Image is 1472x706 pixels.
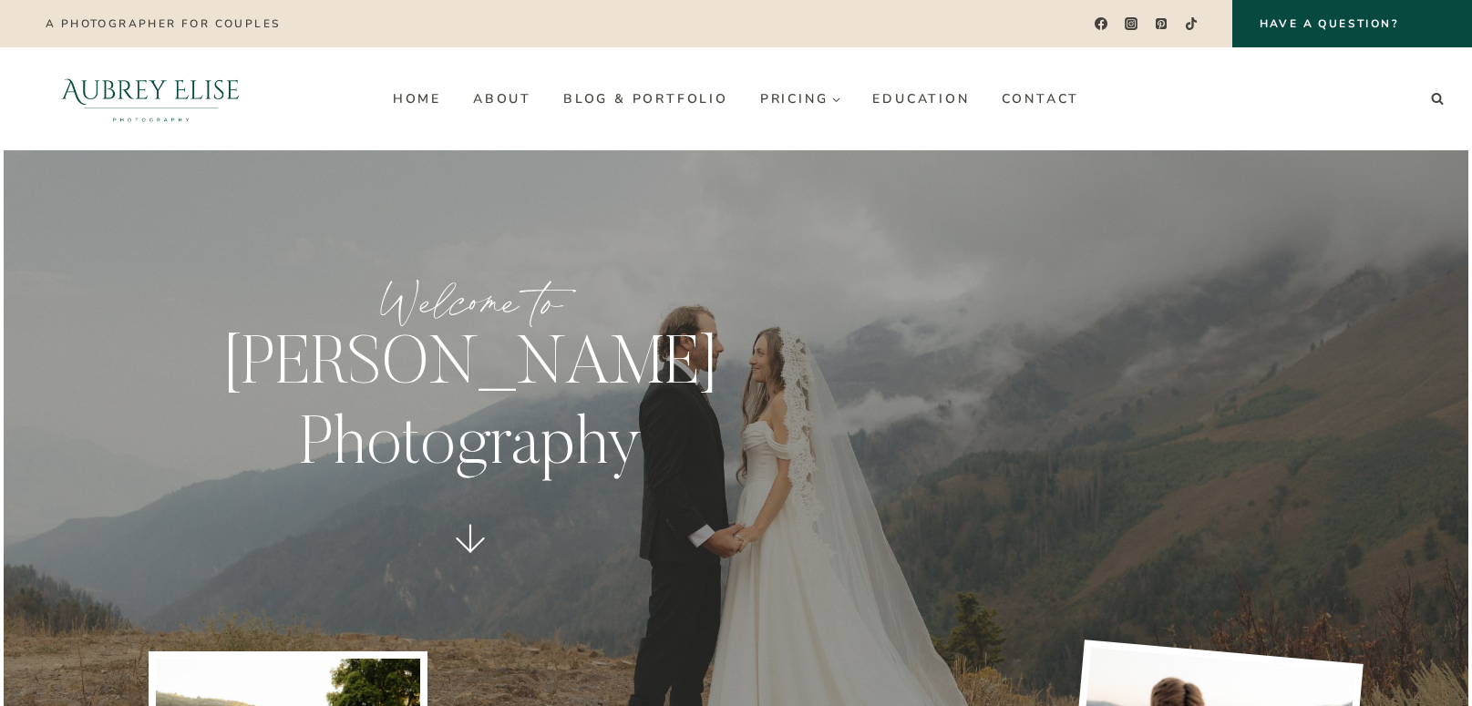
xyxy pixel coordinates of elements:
a: Education [857,84,985,113]
a: Blog & Portfolio [547,84,744,113]
p: [PERSON_NAME] Photography [163,327,779,489]
a: Pricing [744,84,857,113]
a: Home [376,84,457,113]
span: Pricing [760,92,841,106]
a: Pinterest [1148,11,1175,37]
a: Facebook [1087,11,1114,37]
nav: Primary [376,84,1095,113]
a: TikTok [1179,11,1205,37]
a: About [457,84,547,113]
img: Aubrey Elise Photography [22,47,280,150]
a: Instagram [1118,11,1145,37]
a: Contact [985,84,1096,113]
button: View Search Form [1425,87,1450,112]
p: A photographer for couples [46,17,280,30]
p: Welcome to [163,268,779,336]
